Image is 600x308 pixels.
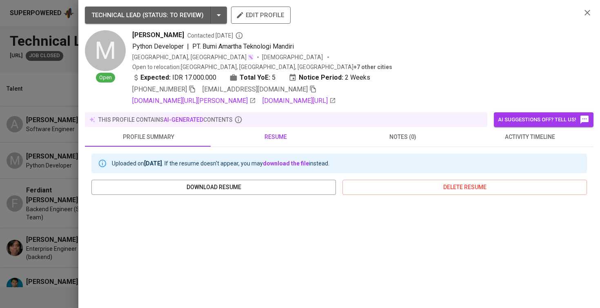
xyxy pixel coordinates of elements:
[192,42,294,50] span: PT. Bumi Amartha Teknologi Mandiri
[344,132,462,142] span: notes (0)
[349,182,580,192] span: delete resume
[142,11,204,19] span: ( STATUS : To Review )
[238,10,284,20] span: edit profile
[262,53,324,61] span: [DEMOGRAPHIC_DATA]
[132,63,392,71] p: Open to relocation : [GEOGRAPHIC_DATA], [GEOGRAPHIC_DATA], [GEOGRAPHIC_DATA]
[272,73,276,83] span: 5
[342,180,587,195] button: delete resume
[187,31,243,40] span: Contacted [DATE]
[217,132,335,142] span: resume
[132,85,187,93] span: [PHONE_NUMBER]
[498,115,589,125] span: AI suggestions off? Tell us!
[299,73,343,83] b: Notice Period:
[85,30,126,71] div: M
[132,96,256,106] a: [DOMAIN_NAME][URL][PERSON_NAME]
[144,160,162,167] b: [DATE]
[98,182,329,192] span: download resume
[247,54,254,60] img: magic_wand.svg
[187,42,189,51] span: |
[240,73,270,83] b: Total YoE:
[85,7,227,24] button: TECHNICAL LEAD (STATUS: To Review)
[289,73,370,83] div: 2 Weeks
[132,73,216,83] div: IDR 17.000.000
[494,112,593,127] button: AI suggestions off? Tell us!
[140,73,171,83] b: Expected:
[353,64,392,70] b: Bandung, Medan, Kediri, Kab. Kendal, Semarang, Surakarta, Balikpapan
[132,42,184,50] span: Python Developer
[202,85,308,93] span: [EMAIL_ADDRESS][DOMAIN_NAME]
[96,74,115,82] span: Open
[471,132,589,142] span: activity timeline
[263,160,309,167] a: download the file
[98,116,233,124] p: this profile contains contents
[132,30,184,40] span: [PERSON_NAME]
[262,96,336,106] a: [DOMAIN_NAME][URL]
[132,53,254,61] div: [GEOGRAPHIC_DATA], [GEOGRAPHIC_DATA]
[231,7,291,24] button: edit profile
[91,11,141,19] span: TECHNICAL LEAD
[235,31,243,40] svg: By Batam recruiter
[164,116,203,123] span: AI-generated
[91,180,336,195] button: download resume
[112,156,329,171] div: Uploaded on . If the resume doesn't appear, you may instead.
[90,132,207,142] span: profile summary
[231,11,291,18] a: edit profile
